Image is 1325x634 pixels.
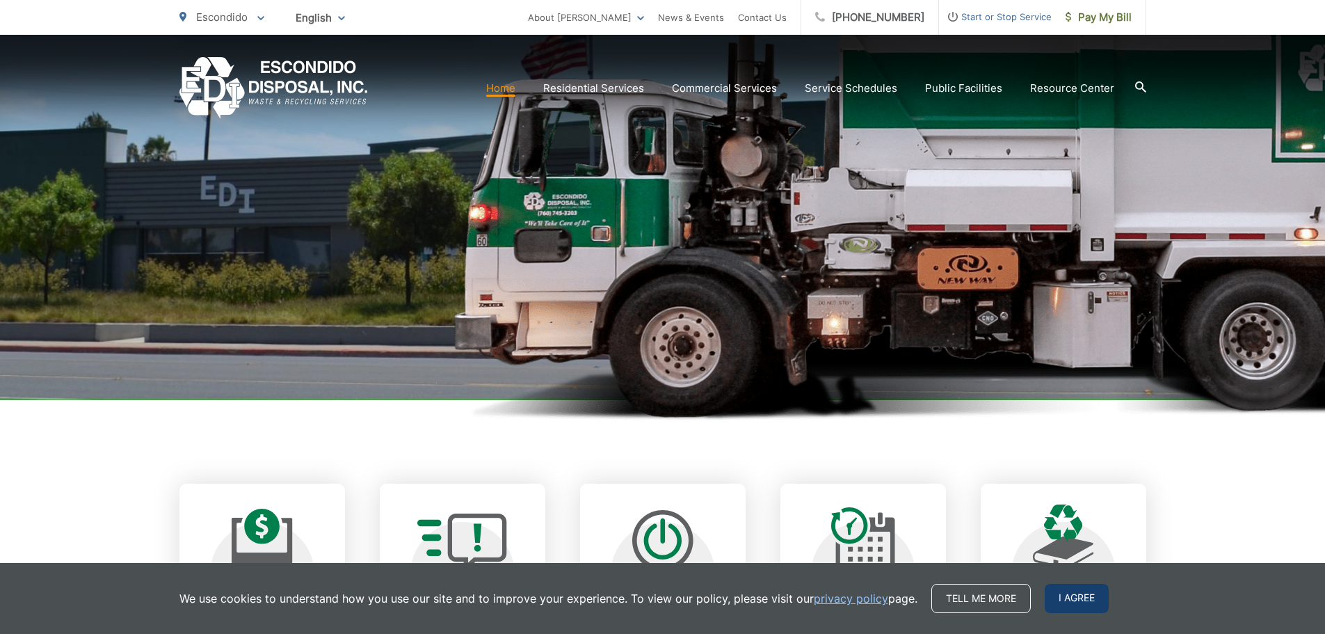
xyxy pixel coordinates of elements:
a: EDCD logo. Return to the homepage. [179,57,368,119]
a: Tell me more [931,584,1031,613]
span: I agree [1045,584,1109,613]
a: privacy policy [814,590,888,607]
a: Service Schedules [805,80,897,97]
a: Residential Services [543,80,644,97]
span: Pay My Bill [1066,9,1132,26]
p: We use cookies to understand how you use our site and to improve your experience. To view our pol... [179,590,917,607]
a: About [PERSON_NAME] [528,9,644,26]
span: Escondido [196,10,248,24]
a: Public Facilities [925,80,1002,97]
span: English [285,6,355,30]
a: Commercial Services [672,80,777,97]
a: Home [486,80,515,97]
a: Resource Center [1030,80,1114,97]
a: News & Events [658,9,724,26]
a: Contact Us [738,9,787,26]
